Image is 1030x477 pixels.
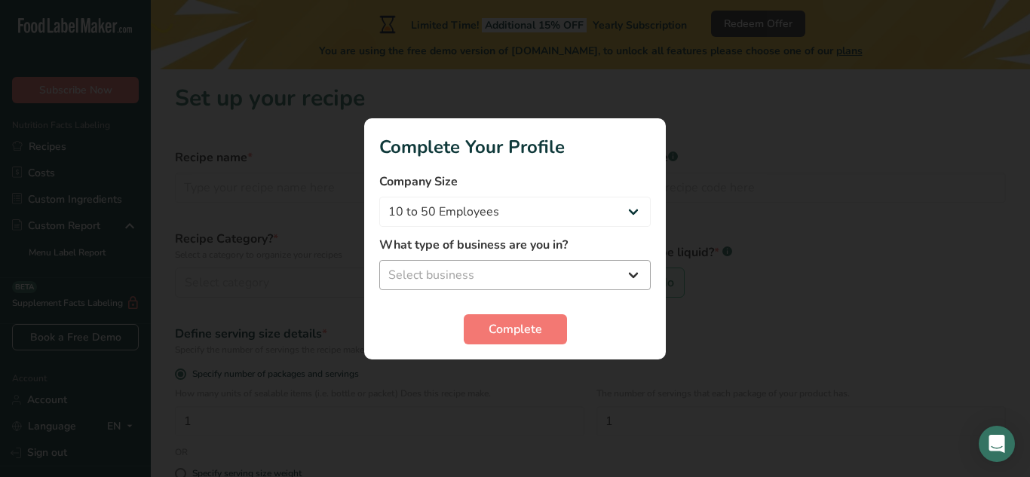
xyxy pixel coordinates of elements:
[489,320,542,338] span: Complete
[379,133,651,161] h1: Complete Your Profile
[979,426,1015,462] div: Open Intercom Messenger
[379,173,651,191] label: Company Size
[379,236,651,254] label: What type of business are you in?
[464,314,567,344] button: Complete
